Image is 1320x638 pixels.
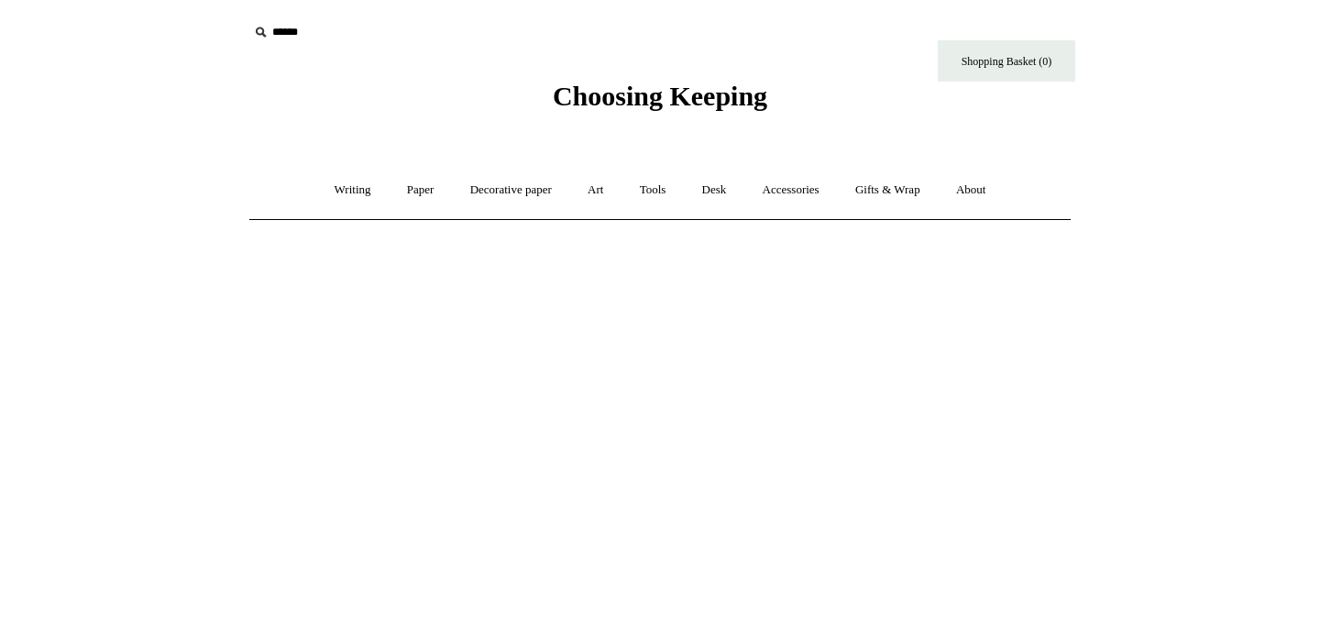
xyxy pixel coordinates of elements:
[454,166,568,214] a: Decorative paper
[553,81,767,111] span: Choosing Keeping
[938,40,1075,82] a: Shopping Basket (0)
[318,166,388,214] a: Writing
[571,166,620,214] a: Art
[940,166,1003,214] a: About
[746,166,836,214] a: Accessories
[623,166,683,214] a: Tools
[553,95,767,108] a: Choosing Keeping
[390,166,451,214] a: Paper
[686,166,743,214] a: Desk
[839,166,937,214] a: Gifts & Wrap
